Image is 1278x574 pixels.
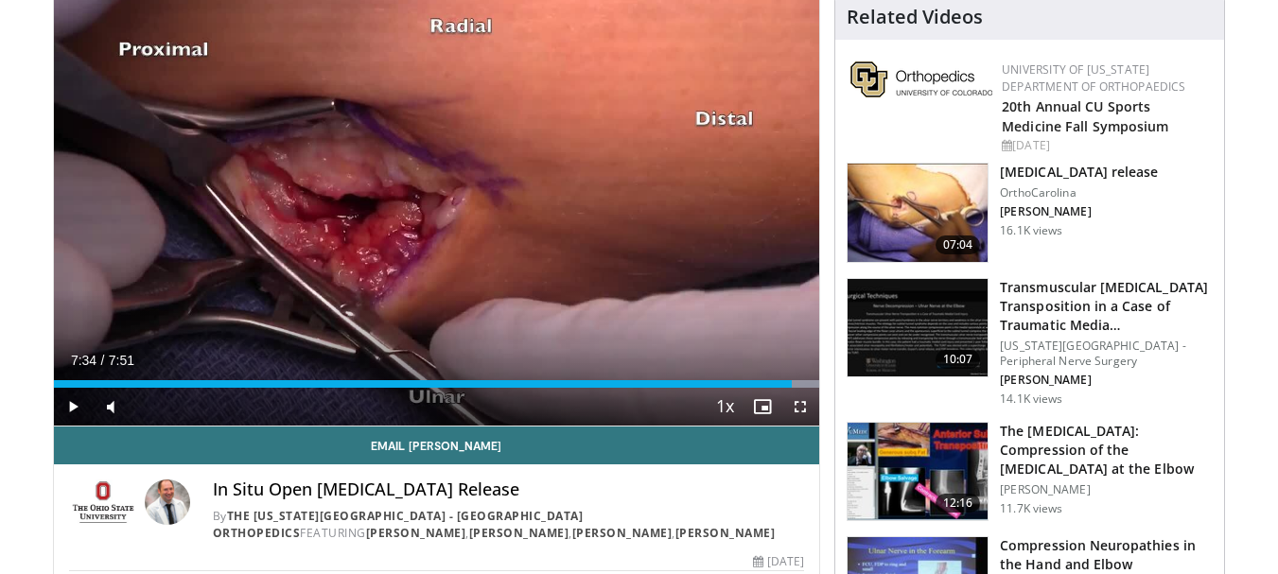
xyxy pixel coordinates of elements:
a: 07:04 [MEDICAL_DATA] release OrthoCarolina [PERSON_NAME] 16.1K views [847,163,1213,263]
a: The [US_STATE][GEOGRAPHIC_DATA] - [GEOGRAPHIC_DATA] Orthopedics [213,508,584,541]
img: 9e05bb75-c6cc-4deb-a881-5da78488bb89.150x105_q85_crop-smart_upscale.jpg [848,164,988,262]
p: [PERSON_NAME] [1000,204,1158,219]
p: 11.7K views [1000,501,1062,516]
a: 20th Annual CU Sports Medicine Fall Symposium [1002,97,1168,135]
a: [PERSON_NAME] [469,525,569,541]
a: [PERSON_NAME] [572,525,673,541]
span: 10:07 [936,350,981,369]
span: 7:34 [71,353,96,368]
p: [PERSON_NAME] [1000,373,1213,388]
h3: Transmuscular [MEDICAL_DATA] Transposition in a Case of Traumatic Media… [1000,278,1213,335]
button: Playback Rate [706,388,744,426]
h3: Compression Neuropathies in the Hand and Elbow [1000,536,1213,574]
h3: The [MEDICAL_DATA]: Compression of the [MEDICAL_DATA] at the Elbow [1000,422,1213,478]
p: OrthoCarolina [1000,185,1158,200]
div: [DATE] [753,553,804,570]
button: Fullscreen [781,388,819,426]
a: 10:07 Transmuscular [MEDICAL_DATA] Transposition in a Case of Traumatic Media… [US_STATE][GEOGRAP... [847,278,1213,407]
div: Progress Bar [54,380,820,388]
span: 07:04 [936,235,981,254]
img: 318007_0003_1.png.150x105_q85_crop-smart_upscale.jpg [848,423,988,521]
img: The Ohio State University - Wexner Medical Center Orthopedics [69,479,137,525]
a: Email [PERSON_NAME] [54,426,820,464]
a: [PERSON_NAME] [366,525,466,541]
img: Avatar [145,479,190,525]
a: University of [US_STATE] Department of Orthopaedics [1002,61,1185,95]
button: Enable picture-in-picture mode [744,388,781,426]
div: By FEATURING , , , [213,508,804,542]
a: 12:16 The [MEDICAL_DATA]: Compression of the [MEDICAL_DATA] at the Elbow [PERSON_NAME] 11.7K views [847,422,1213,522]
h4: In Situ Open [MEDICAL_DATA] Release [213,479,804,500]
a: [PERSON_NAME] [675,525,776,541]
p: [PERSON_NAME] [1000,482,1213,497]
p: [US_STATE][GEOGRAPHIC_DATA] - Peripheral Nerve Surgery [1000,339,1213,369]
button: Play [54,388,92,426]
img: 355603a8-37da-49b6-856f-e00d7e9307d3.png.150x105_q85_autocrop_double_scale_upscale_version-0.2.png [850,61,992,97]
span: / [101,353,105,368]
span: 7:51 [109,353,134,368]
button: Mute [92,388,130,426]
span: 12:16 [936,494,981,513]
p: 16.1K views [1000,223,1062,238]
h4: Related Videos [847,6,983,28]
img: Videography---Title-Standard_1.jpg.150x105_q85_crop-smart_upscale.jpg [848,279,988,377]
h3: [MEDICAL_DATA] release [1000,163,1158,182]
p: 14.1K views [1000,391,1062,407]
div: [DATE] [1002,137,1209,154]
